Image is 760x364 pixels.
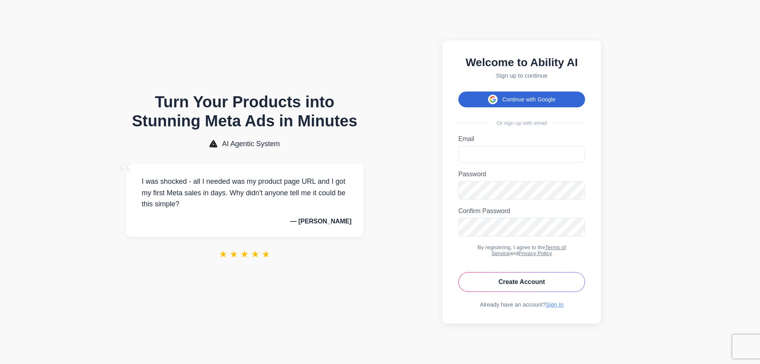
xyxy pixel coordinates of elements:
[209,140,217,147] img: AI Agentic System Logo
[458,244,585,256] div: By registering, I agree to the and
[458,171,585,178] label: Password
[138,218,351,225] p: — [PERSON_NAME]
[458,56,585,69] h2: Welcome to Ability AI
[458,91,585,107] button: Continue with Google
[118,156,132,192] span: “
[262,249,270,260] span: ★
[251,249,260,260] span: ★
[458,120,585,126] div: Or sign up with email
[458,72,585,79] p: Sign up to continue
[230,249,238,260] span: ★
[458,135,585,143] label: Email
[519,250,552,256] a: Privacy Policy
[458,301,585,308] div: Already have an account?
[458,272,585,292] button: Create Account
[240,249,249,260] span: ★
[546,301,564,308] a: Sign In
[222,140,280,148] span: AI Agentic System
[126,92,363,130] h1: Turn Your Products into Stunning Meta Ads in Minutes
[138,176,351,210] p: I was shocked - all I needed was my product page URL and I got my first Meta sales in days. Why d...
[492,244,566,256] a: Terms of Service
[219,249,228,260] span: ★
[458,208,585,215] label: Confirm Password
